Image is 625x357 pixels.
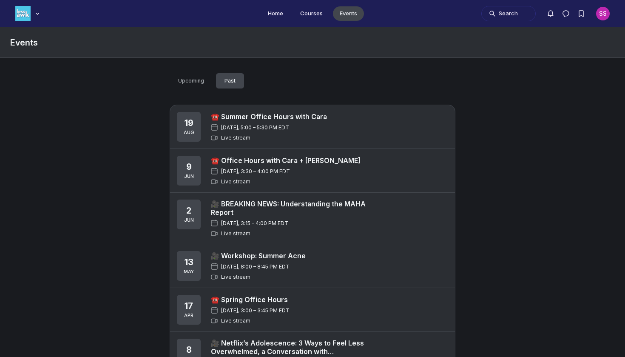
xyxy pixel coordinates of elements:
a: Events [333,6,364,21]
span: Live stream [221,317,250,324]
span: Live stream [221,230,250,237]
button: Bookmarks [574,6,589,21]
a: ☎️ Office Hours with Cara + [PERSON_NAME] [211,156,361,165]
div: 13 [185,257,193,267]
button: Notifications [543,6,558,21]
div: May [184,268,194,275]
div: Jun [184,217,194,223]
div: Apr [184,312,193,319]
div: 19 [185,118,193,128]
a: ☎️ Spring Office Hours [211,295,290,304]
div: Aug [184,129,194,136]
a: 🎥 BREAKING NEWS: Understanding the MAHA Report [211,200,381,217]
a: Courses [293,6,330,21]
span: [DATE], 3:00 – 3:45 PM EDT [221,307,290,314]
button: Search [481,6,536,21]
a: 🎥 Netflix’s Adolescence: 3 Ways to Feel Less Overwhelmed, a Conversation with [PERSON_NAME] + [PE... [211,339,381,356]
button: User menu options [596,7,610,20]
span: [DATE], 5:00 – 5:30 PM EDT [221,124,289,131]
img: Less Awkward Hub logo [15,6,31,21]
span: Past [224,77,236,84]
span: Live stream [221,274,250,280]
a: 🎥 Workshop: Summer Acne [211,251,306,260]
div: 8 [186,345,192,355]
button: Past [216,73,244,89]
span: Live stream [221,178,250,185]
h1: Events [10,37,608,49]
span: [DATE], 3:15 – 4:00 PM EDT [221,220,288,227]
a: ☎️ Summer Office Hours with Cara [211,112,327,121]
span: [DATE], 8:00 – 8:45 PM EDT [221,263,290,270]
div: 17 [185,301,193,311]
div: SS [596,7,610,20]
span: [DATE], 3:30 – 4:00 PM EDT [221,168,290,175]
button: Upcoming [170,73,213,89]
div: 2 [186,206,191,216]
div: Jun [184,173,194,180]
button: Direct messages [558,6,574,21]
div: 9 [186,162,192,172]
button: Less Awkward Hub logo [15,5,42,22]
span: Live stream [221,134,250,141]
span: Upcoming [178,77,204,84]
a: Home [261,6,290,21]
